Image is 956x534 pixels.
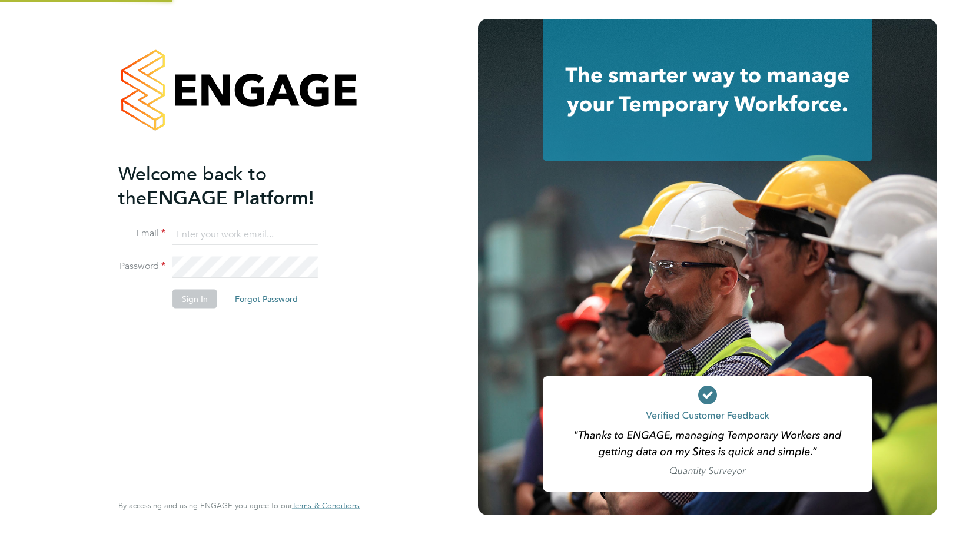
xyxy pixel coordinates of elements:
[118,161,348,210] h2: ENGAGE Platform!
[118,227,165,240] label: Email
[118,162,267,209] span: Welcome back to the
[172,224,318,245] input: Enter your work email...
[118,500,360,510] span: By accessing and using ENGAGE you agree to our
[292,500,360,510] span: Terms & Conditions
[172,290,217,309] button: Sign In
[225,290,307,309] button: Forgot Password
[118,260,165,273] label: Password
[292,501,360,510] a: Terms & Conditions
